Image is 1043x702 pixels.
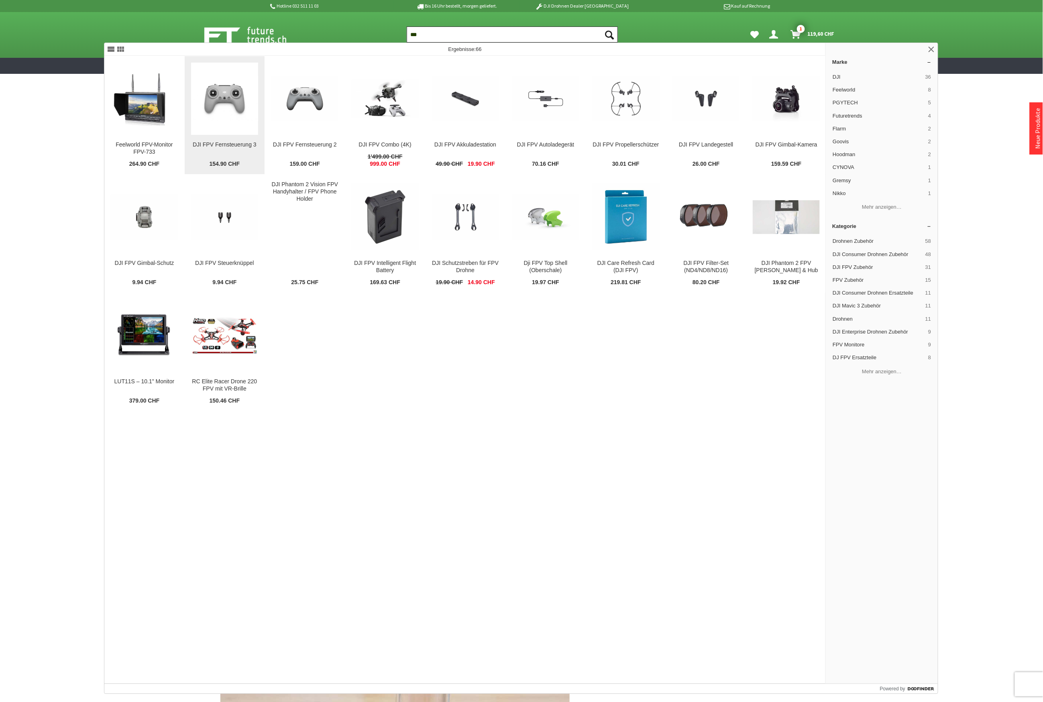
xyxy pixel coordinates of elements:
[586,56,666,174] a: DJI FPV Propellerschützer DJI FPV Propellerschützer 30.01 CHF
[291,279,318,286] span: 25.75 CHF
[210,397,240,405] span: 150.46 CHF
[104,175,184,293] a: DJI FPV Gimbal-Schutz DJI FPV Gimbal-Schutz 9.94 CHF
[191,260,258,267] div: DJI FPV Steuerknüppel
[753,260,820,274] div: DJI Phantom 2 FPV [PERSON_NAME] & Hub
[129,397,159,405] span: 379.00 CHF
[104,56,184,174] a: Feelworld FPV-Monitor FPV-733 Feelworld FPV-Monitor FPV-733 264.90 CHF
[673,183,740,250] img: DJI FPV Filter-Set (ND4/ND8/ND16)
[468,279,495,286] span: 14.90 CHF
[829,365,935,378] button: Mehr anzeigen…
[345,56,425,174] a: DJI FPV Combo (4K) DJI FPV Combo (4K) 1'499.00 CHF 999.00 CHF
[833,238,922,245] span: Drohnen Zubehör
[673,76,740,121] img: DJI FPV Landegestell
[753,141,820,149] div: DJI FPV Gimbal-Kamera
[436,279,463,286] span: 19.90 CHF
[593,141,660,149] div: DJI FPV Propellerschützer
[191,76,258,121] img: DJI FPV Fernsteuerung 3
[925,302,931,309] span: 11
[132,279,157,286] span: 9.94 CHF
[368,153,403,161] span: 1'499.00 CHF
[925,73,931,81] span: 36
[532,161,559,168] span: 70.16 CHF
[204,25,304,45] img: Shop Futuretrends - zur Startseite wechseln
[833,264,922,271] span: DJI FPV Zubehör
[833,190,925,197] span: Nikko
[104,293,184,411] a: LUT11S – 10.1" Monitor LUT11S – 10.1" Monitor 379.00 CHF
[512,260,579,274] div: Dji FPV Top Shell (Oberschale)
[506,56,586,174] a: DJI FPV Autoladegerät DJI FPV Autoladegerät 70.16 CHF
[925,251,931,258] span: 48
[191,302,258,369] img: RC Elite Racer Drone 220 FPV mit VR-Brille
[833,86,925,94] span: Feelworld
[928,151,931,158] span: 2
[191,195,258,239] img: DJI FPV Steuerknüppel
[833,177,925,184] span: Gremsy
[426,56,505,174] a: DJI FPV Akkuladestation DJI FPV Akkuladestation 49.90 CHF 19.90 CHF
[468,161,495,168] span: 19.90 CHF
[788,26,839,43] a: Warenkorb
[928,112,931,120] span: 4
[829,201,935,214] button: Mehr anzeigen…
[352,183,419,250] img: DJI FPV Intelligent Flight Battery
[833,99,925,106] span: PGYTECH
[601,26,618,43] button: Suchen
[212,279,236,286] span: 9.94 CHF
[693,279,720,286] span: 80.20 CHF
[833,277,922,284] span: FPV Zubehör
[925,289,931,297] span: 11
[519,1,645,11] p: DJI Drohnen Dealer [GEOGRAPHIC_DATA]
[426,175,505,293] a: DJI Schutzstreben für FPV Drohne DJI Schutzstreben für FPV Drohne 19.90 CHF 14.90 CHF
[532,279,559,286] span: 19.97 CHF
[271,181,338,203] div: DJI Phantom 2 Vision FPV Handyhalter / FPV Phone Holder
[612,161,640,168] span: 30.01 CHF
[271,141,338,149] div: DJI FPV Fernsteuerung 2
[833,73,922,81] span: DJI
[753,200,820,234] img: DJI Phantom 2 FPV Kabel & Hub
[593,260,660,274] div: DJI Care Refresh Card (DJI FPV)
[191,141,258,149] div: DJI FPV Fernsteuerung 3
[506,175,586,293] a: Dji FPV Top Shell (Oberschale) Dji FPV Top Shell (Oberschale) 19.97 CHF
[586,175,666,293] a: DJI Care Refresh Card (DJI FPV) DJI Care Refresh Card (DJI FPV) 219.81 CHF
[928,99,931,106] span: 5
[666,56,746,174] a: DJI FPV Landegestell DJI FPV Landegestell 26.00 CHF
[265,56,345,174] a: DJI FPV Fernsteuerung 2 DJI FPV Fernsteuerung 2 159.00 CHF
[185,175,265,293] a: DJI FPV Steuerknüppel DJI FPV Steuerknüppel 9.94 CHF
[432,260,499,274] div: DJI Schutzstreben für FPV Drohne
[394,1,519,11] p: Bis 16 Uhr bestellt, morgen geliefert.
[833,354,925,361] span: DJ FPV Ersatzteile
[448,46,482,52] span: Ergebnisse:
[833,341,925,348] span: FPV Monitore
[833,112,925,120] span: Futuretrends
[265,175,345,293] a: DJI Phantom 2 Vision FPV Handyhalter / FPV Phone Holder 25.75 CHF
[476,46,481,52] span: 66
[352,260,419,274] div: DJI FPV Intelligent Flight Battery
[880,684,938,694] a: Powered by
[111,141,178,156] div: Feelworld FPV-Monitor FPV-733
[833,328,925,336] span: DJI Enterprise Drohnen Zubehör
[928,125,931,132] span: 2
[512,141,579,149] div: DJI FPV Autoladegerät
[432,76,499,121] img: DJI FPV Akkuladestation
[771,161,801,168] span: 159.59 CHF
[746,175,826,293] a: DJI Phantom 2 FPV Kabel & Hub DJI Phantom 2 FPV [PERSON_NAME] & Hub 19.92 CHF
[928,177,931,184] span: 1
[746,26,763,43] a: Meine Favoriten
[666,175,746,293] a: DJI FPV Filter-Set (ND4/ND8/ND16) DJI FPV Filter-Set (ND4/ND8/ND16) 80.20 CHF
[512,195,579,239] img: Dji FPV Top Shell (Oberschale)
[833,302,922,309] span: DJI Mavic 3 Zubehör
[833,315,922,323] span: Drohnen
[370,161,400,168] span: 999.00 CHF
[111,260,178,267] div: DJI FPV Gimbal-Schutz
[269,1,394,11] p: Hotline 032 511 11 03
[808,27,835,40] span: 119,60 CHF
[593,76,660,121] img: DJI FPV Propellerschützer
[290,161,320,168] span: 159.00 CHF
[271,76,338,121] img: DJI FPV Fernsteuerung 2
[593,183,660,250] img: DJI Care Refresh Card (DJI FPV)
[925,264,931,271] span: 31
[129,161,159,168] span: 264.90 CHF
[833,251,922,258] span: DJI Consumer Drohnen Zubehör
[432,195,499,239] img: DJI Schutzstreben für FPV Drohne
[833,125,925,132] span: Flarm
